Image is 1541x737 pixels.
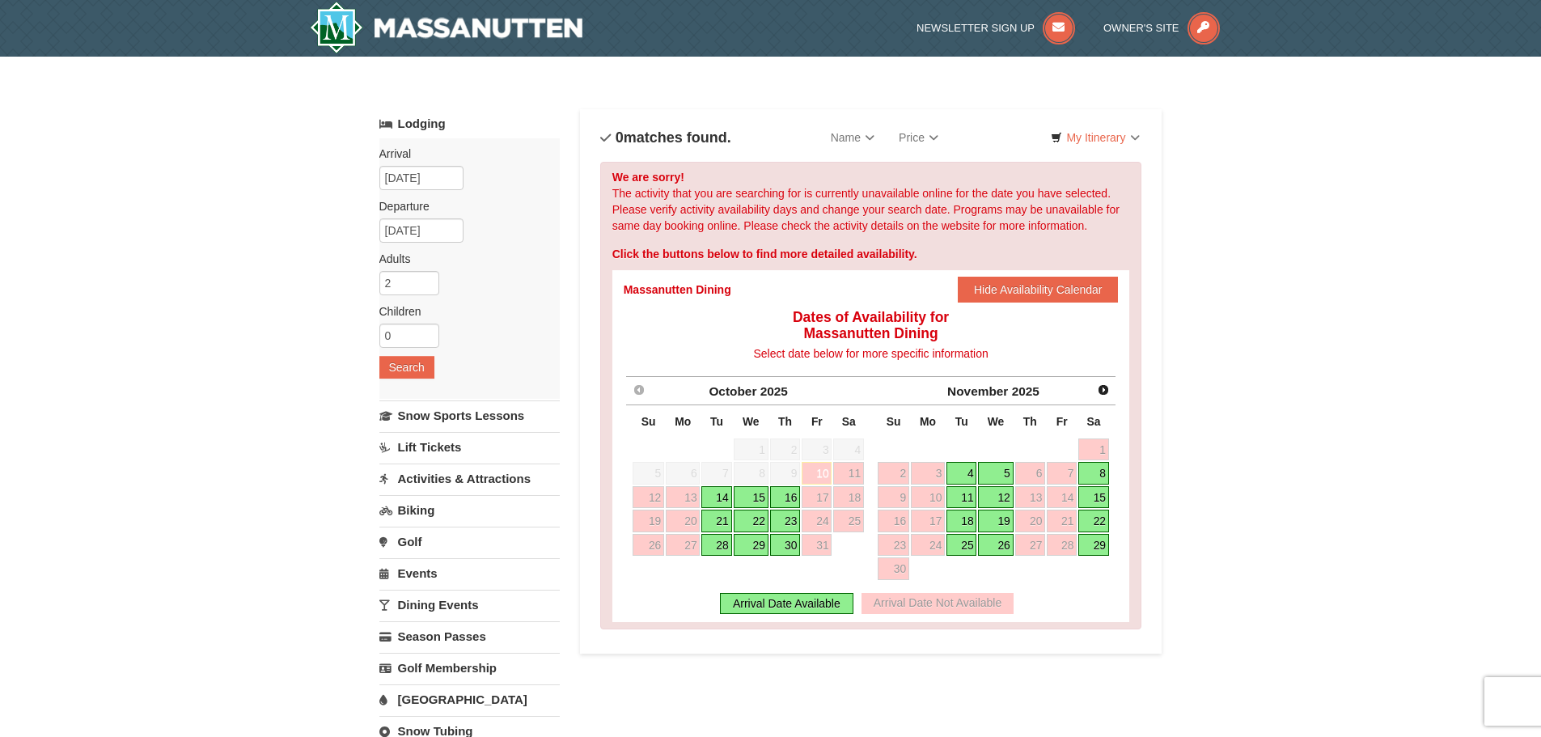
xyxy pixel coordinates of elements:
[1056,415,1068,428] span: Friday
[379,198,548,214] label: Departure
[633,486,664,509] a: 12
[1078,438,1109,461] a: 1
[379,684,560,714] a: [GEOGRAPHIC_DATA]
[946,486,976,509] a: 11
[978,486,1013,509] a: 12
[1103,22,1220,34] a: Owner's Site
[833,486,864,509] a: 18
[802,462,832,485] a: 10
[616,129,624,146] span: 0
[666,510,700,532] a: 20
[701,534,731,557] a: 28
[802,510,832,532] a: 24
[1047,510,1077,532] a: 21
[379,464,560,493] a: Activities & Attractions
[1047,486,1077,509] a: 14
[878,534,909,557] a: 23
[1103,22,1179,34] span: Owner's Site
[633,510,664,532] a: 19
[633,462,664,485] span: 5
[720,593,853,614] div: Arrival Date Available
[734,510,768,532] a: 22
[833,462,864,485] a: 11
[379,432,560,462] a: Lift Tickets
[1047,534,1077,557] a: 28
[379,251,548,267] label: Adults
[770,438,801,461] span: 2
[760,384,788,398] span: 2025
[666,534,700,557] a: 27
[641,415,656,428] span: Sunday
[778,415,792,428] span: Thursday
[946,534,976,557] a: 25
[624,309,1119,341] h4: Dates of Availability for Massanutten Dining
[878,486,909,509] a: 9
[911,462,945,485] a: 3
[624,282,731,298] div: Massanutten Dining
[1078,486,1109,509] a: 15
[666,486,700,509] a: 13
[709,384,756,398] span: October
[911,534,945,557] a: 24
[988,415,1005,428] span: Wednesday
[628,379,650,401] a: Prev
[379,303,548,320] label: Children
[379,653,560,683] a: Golf Membership
[887,415,901,428] span: Sunday
[978,462,1013,485] a: 5
[1023,415,1037,428] span: Thursday
[734,534,768,557] a: 29
[379,400,560,430] a: Snow Sports Lessons
[917,22,1035,34] span: Newsletter Sign Up
[802,486,832,509] a: 17
[1015,510,1046,532] a: 20
[310,2,583,53] a: Massanutten Resort
[734,462,768,485] span: 8
[379,621,560,651] a: Season Passes
[878,510,909,532] a: 16
[1097,383,1110,396] span: Next
[1012,384,1039,398] span: 2025
[958,277,1119,303] button: Hide Availability Calendar
[920,415,936,428] span: Monday
[878,462,909,485] a: 2
[978,510,1013,532] a: 19
[917,22,1075,34] a: Newsletter Sign Up
[379,558,560,588] a: Events
[600,129,731,146] h4: matches found.
[946,462,976,485] a: 4
[379,527,560,557] a: Golf
[1078,462,1109,485] a: 8
[862,593,1014,614] div: Arrival Date Not Available
[379,356,434,379] button: Search
[633,534,664,557] a: 26
[770,486,801,509] a: 16
[379,590,560,620] a: Dining Events
[1087,415,1101,428] span: Saturday
[811,415,823,428] span: Friday
[955,415,968,428] span: Tuesday
[310,2,583,53] img: Massanutten Resort Logo
[1015,534,1046,557] a: 27
[802,438,832,461] span: 3
[666,462,700,485] span: 6
[710,415,723,428] span: Tuesday
[842,415,856,428] span: Saturday
[770,534,801,557] a: 30
[911,510,945,532] a: 17
[734,438,768,461] span: 1
[770,510,801,532] a: 23
[743,415,760,428] span: Wednesday
[612,171,684,184] strong: We are sorry!
[819,121,887,154] a: Name
[379,495,560,525] a: Biking
[701,510,731,532] a: 21
[833,510,864,532] a: 25
[770,462,801,485] span: 9
[379,146,548,162] label: Arrival
[1015,462,1046,485] a: 6
[911,486,945,509] a: 10
[1047,462,1077,485] a: 7
[978,534,1013,557] a: 26
[1078,510,1109,532] a: 22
